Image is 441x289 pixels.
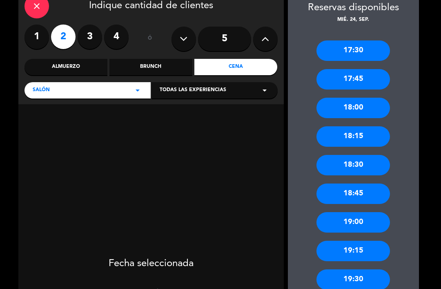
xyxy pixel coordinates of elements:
div: 18:00 [316,98,390,118]
div: 17:30 [316,40,390,61]
div: 19:00 [316,212,390,233]
span: Todas las experiencias [160,86,226,94]
div: mié. 24, sep. [288,16,419,24]
label: 3 [78,25,102,49]
label: 2 [51,25,76,49]
div: Fecha seleccionada [18,246,284,272]
div: ó [137,25,163,53]
label: 4 [104,25,129,49]
div: 18:45 [316,184,390,204]
label: 1 [24,25,49,49]
i: arrow_drop_down [133,85,143,95]
i: arrow_drop_down [260,85,269,95]
div: Cena [194,59,277,75]
div: 18:30 [316,155,390,175]
div: Brunch [109,59,192,75]
i: close [32,1,42,11]
div: 17:45 [316,69,390,90]
div: 18:15 [316,126,390,147]
div: 19:15 [316,241,390,261]
div: Almuerzo [24,59,107,75]
span: Salón [33,86,50,94]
